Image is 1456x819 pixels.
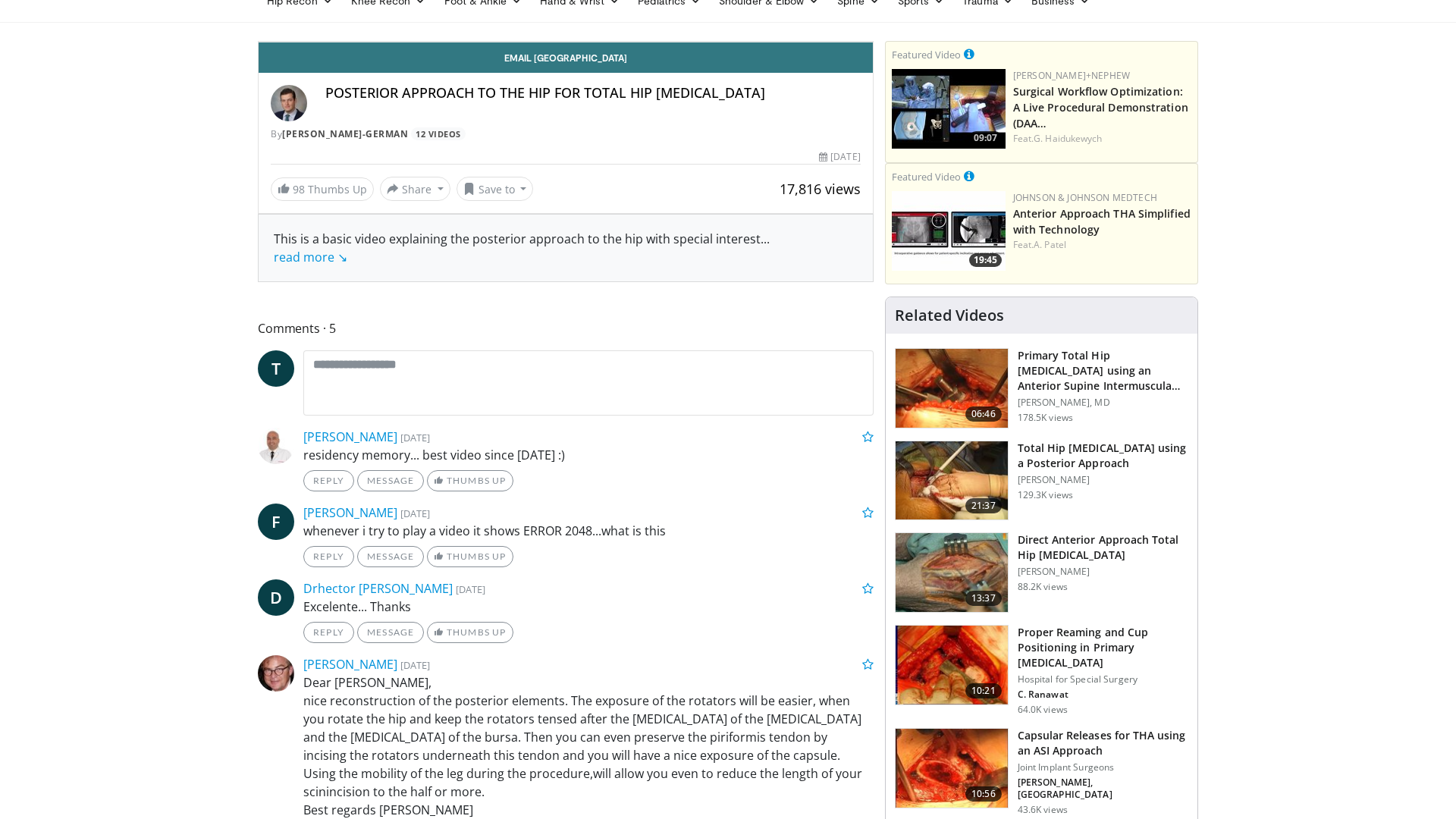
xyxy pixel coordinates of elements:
span: 98 [293,182,305,196]
a: Message [357,470,424,491]
span: 21:37 [965,498,1002,513]
a: 10:56 Capsular Releases for THA using an ASI Approach Joint Implant Surgeons [PERSON_NAME], [GEOG... [895,728,1188,816]
a: F [258,504,294,540]
button: Share [380,177,450,201]
div: This is a basic video explaining the posterior approach to the hip with special interest [274,230,858,266]
p: whenever i try to play a video it shows ERROR 2048...what is this [303,522,874,540]
div: [DATE] [819,150,860,164]
a: [PERSON_NAME]+Nephew [1013,69,1130,82]
img: 9ceeadf7-7a50-4be6-849f-8c42a554e74d.150x105_q85_crop-smart_upscale.jpg [896,626,1008,704]
img: 314571_3.png.150x105_q85_crop-smart_upscale.jpg [896,729,1008,808]
a: Anterior Approach THA Simplified with Technology [1013,206,1191,237]
a: Reply [303,622,354,643]
span: 06:46 [965,406,1002,422]
h3: Capsular Releases for THA using an ASI Approach [1018,728,1188,758]
a: read more ↘ [274,249,347,265]
h3: Direct Anterior Approach Total Hip [MEDICAL_DATA] [1018,532,1188,563]
a: Message [357,546,424,567]
p: 64.0K views [1018,704,1068,716]
span: 19:45 [969,253,1002,267]
small: [DATE] [400,507,430,520]
a: 98 Thumbs Up [271,177,374,201]
p: [PERSON_NAME], [GEOGRAPHIC_DATA] [1018,777,1188,801]
small: [DATE] [456,582,485,596]
div: Feat. [1013,238,1191,252]
img: 286987_0000_1.png.150x105_q85_crop-smart_upscale.jpg [896,441,1008,520]
div: By [271,127,861,141]
a: [PERSON_NAME]-German [282,127,408,140]
a: Thumbs Up [427,470,513,491]
a: 10:21 Proper Reaming and Cup Positioning in Primary [MEDICAL_DATA] Hospital for Special Surgery C... [895,625,1188,716]
a: T [258,350,294,387]
p: Joint Implant Surgeons [1018,761,1188,773]
small: Featured Video [892,170,961,184]
a: Thumbs Up [427,546,513,567]
h4: POSTERIOR APPROACH TO THE HIP FOR TOTAL HIP [MEDICAL_DATA] [325,85,861,102]
a: G. Haidukewych [1034,132,1102,145]
h3: Total Hip [MEDICAL_DATA] using a Posterior Approach [1018,441,1188,471]
a: Message [357,622,424,643]
button: Save to [457,177,534,201]
a: 09:07 [892,69,1006,149]
a: 19:45 [892,191,1006,271]
a: Reply [303,470,354,491]
h3: Primary Total Hip [MEDICAL_DATA] using an Anterior Supine Intermuscula… [1018,348,1188,394]
img: 294118_0000_1.png.150x105_q85_crop-smart_upscale.jpg [896,533,1008,612]
a: [PERSON_NAME] [303,656,397,673]
a: Reply [303,546,354,567]
span: 10:21 [965,683,1002,698]
small: [DATE] [400,658,430,672]
img: Avatar [258,655,294,692]
a: 21:37 Total Hip [MEDICAL_DATA] using a Posterior Approach [PERSON_NAME] 129.3K views [895,441,1188,521]
a: D [258,579,294,616]
a: Drhector [PERSON_NAME] [303,580,453,597]
p: 88.2K views [1018,581,1068,593]
div: Feat. [1013,132,1191,146]
img: Avatar [271,85,307,121]
img: Avatar [258,428,294,464]
a: 13:37 Direct Anterior Approach Total Hip [MEDICAL_DATA] [PERSON_NAME] 88.2K views [895,532,1188,613]
a: Johnson & Johnson MedTech [1013,191,1157,204]
small: [DATE] [400,431,430,444]
h3: Proper Reaming and Cup Positioning in Primary [MEDICAL_DATA] [1018,625,1188,670]
img: bcfc90b5-8c69-4b20-afee-af4c0acaf118.150x105_q85_crop-smart_upscale.jpg [892,69,1006,149]
span: 13:37 [965,591,1002,606]
p: 178.5K views [1018,412,1073,424]
small: Featured Video [892,48,961,61]
a: Email [GEOGRAPHIC_DATA] [259,42,873,73]
a: Thumbs Up [427,622,513,643]
span: 09:07 [969,131,1002,145]
a: [PERSON_NAME] [303,504,397,521]
span: Comments 5 [258,318,874,338]
span: 10:56 [965,786,1002,802]
p: C. Ranawat [1018,689,1188,701]
p: [PERSON_NAME] [1018,566,1188,578]
img: 263423_3.png.150x105_q85_crop-smart_upscale.jpg [896,349,1008,428]
a: 06:46 Primary Total Hip [MEDICAL_DATA] using an Anterior Supine Intermuscula… [PERSON_NAME], MD 1... [895,348,1188,428]
a: Surgical Workflow Optimization: A Live Procedural Demonstration (DAA… [1013,84,1188,130]
a: A. Patel [1034,238,1066,251]
p: Hospital for Special Surgery [1018,673,1188,686]
p: Excelente... Thanks [303,598,874,616]
p: [PERSON_NAME] [1018,474,1188,486]
a: [PERSON_NAME] [303,428,397,445]
h4: Related Videos [895,306,1004,325]
p: 43.6K views [1018,804,1068,816]
a: 12 Videos [411,127,466,140]
p: 129.3K views [1018,489,1073,501]
p: Dear [PERSON_NAME], nice reconstruction of the posterior elements. The exposure of the rotators w... [303,673,874,819]
span: 17,816 views [780,180,861,198]
p: residency memory... best video since [DATE] :) [303,446,874,464]
img: 06bb1c17-1231-4454-8f12-6191b0b3b81a.150x105_q85_crop-smart_upscale.jpg [892,191,1006,271]
p: [PERSON_NAME], MD [1018,397,1188,409]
